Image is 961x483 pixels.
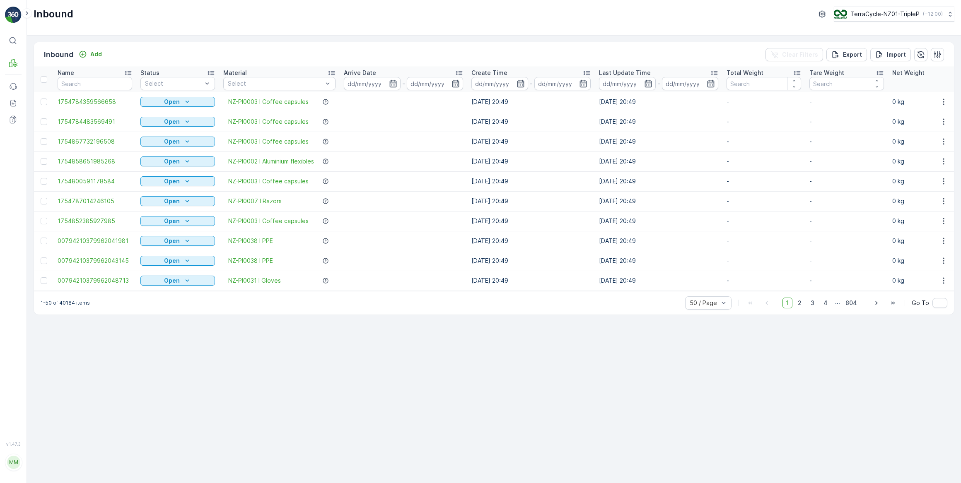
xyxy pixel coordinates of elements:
[727,118,801,126] p: -
[145,79,202,88] p: Select
[228,197,282,205] span: NZ-PI0007 I Razors
[467,271,595,291] td: [DATE] 20:49
[164,257,180,265] p: Open
[595,132,722,151] td: [DATE] 20:49
[727,276,801,285] p: -
[58,217,132,225] a: 1754852385927985
[727,69,763,77] p: Total Weight
[26,448,74,457] p: [DOMAIN_NAME]
[5,448,22,476] button: MM
[402,79,405,89] p: -
[228,177,309,185] a: NZ-PI0003 I Coffee capsules
[164,157,180,166] p: Open
[794,298,805,308] span: 2
[164,217,180,225] p: Open
[90,50,102,58] p: Add
[662,77,719,90] input: dd/mm/yyyy
[228,98,309,106] a: NZ-PI0003 I Coffee capsules
[58,177,132,185] a: 1754800591178584
[467,211,595,231] td: [DATE] 20:49
[887,50,906,59] p: Import
[223,69,247,77] p: Material
[164,197,180,205] p: Open
[58,197,132,205] a: 1754787014246105
[892,69,925,77] p: Net Weight
[164,118,180,126] p: Open
[34,7,73,21] p: Inbound
[595,231,722,251] td: [DATE] 20:49
[809,77,884,90] input: Search
[228,157,314,166] a: NZ-PI0002 I Aluminium flexibles
[807,298,818,308] span: 3
[809,257,884,265] p: -
[809,69,844,77] p: Tare Weight
[727,137,801,146] p: -
[58,237,132,245] a: 00794210379962041981
[467,92,595,112] td: [DATE] 20:49
[140,156,215,166] button: Open
[530,79,533,89] p: -
[727,177,801,185] p: -
[809,98,884,106] p: -
[58,69,74,77] p: Name
[41,277,47,284] div: Toggle Row Selected
[595,251,722,271] td: [DATE] 20:49
[467,231,595,251] td: [DATE] 20:49
[727,77,801,90] input: Search
[164,177,180,185] p: Open
[19,37,27,44] p: ⌘B
[140,256,215,266] button: Open
[228,137,309,146] span: NZ-PI0003 I Coffee capsules
[534,77,591,90] input: dd/mm/yyyy
[140,216,215,226] button: Open
[58,157,132,166] a: 1754858651985268
[471,69,507,77] p: Create Time
[595,171,722,191] td: [DATE] 20:49
[164,137,180,146] p: Open
[595,211,722,231] td: [DATE] 20:49
[809,237,884,245] p: -
[727,237,801,245] p: -
[58,118,132,126] span: 1754784483569491
[727,217,801,225] p: -
[228,217,309,225] a: NZ-PI0003 I Coffee capsules
[44,49,74,60] p: Inbound
[407,77,464,90] input: dd/mm/yyyy
[228,257,273,265] a: NZ-PI0038 I PPE
[467,171,595,191] td: [DATE] 20:49
[164,276,180,285] p: Open
[834,10,847,19] img: TC_7kpGtVS.png
[140,69,159,77] p: Status
[467,132,595,151] td: [DATE] 20:49
[471,77,528,90] input: dd/mm/yyyy
[5,442,22,447] span: v 1.47.3
[41,198,47,204] div: Toggle Row Selected
[809,197,884,205] p: -
[41,138,47,145] div: Toggle Row Selected
[58,98,132,106] a: 1754784359566658
[164,237,180,245] p: Open
[140,196,215,206] button: Open
[834,7,954,22] button: TerraCycle-NZ01-TripleP(+12:00)
[41,218,47,224] div: Toggle Row Selected
[140,276,215,286] button: Open
[809,177,884,185] p: -
[58,137,132,146] a: 1754867732196508
[58,257,132,265] span: 00794210379962043145
[467,112,595,132] td: [DATE] 20:49
[5,7,22,23] img: logo
[58,77,132,90] input: Search
[842,298,861,308] span: 804
[140,137,215,147] button: Open
[595,151,722,171] td: [DATE] 20:49
[809,137,884,146] p: -
[809,118,884,126] p: -
[140,176,215,186] button: Open
[467,251,595,271] td: [DATE] 20:49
